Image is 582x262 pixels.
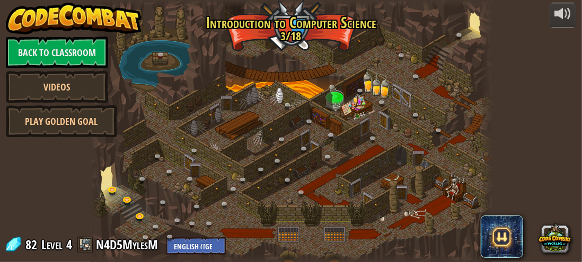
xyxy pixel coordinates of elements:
span: 82 [25,236,40,253]
span: Level [41,236,63,254]
a: Videos [6,71,108,103]
img: CodeCombat - Learn how to code by playing a game [6,3,142,34]
a: Back to Classroom [6,37,108,68]
a: N4D5MylesM [96,236,161,253]
span: 4 [66,236,72,253]
button: Adjust volume [550,3,576,28]
a: Play Golden Goal [6,105,117,137]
